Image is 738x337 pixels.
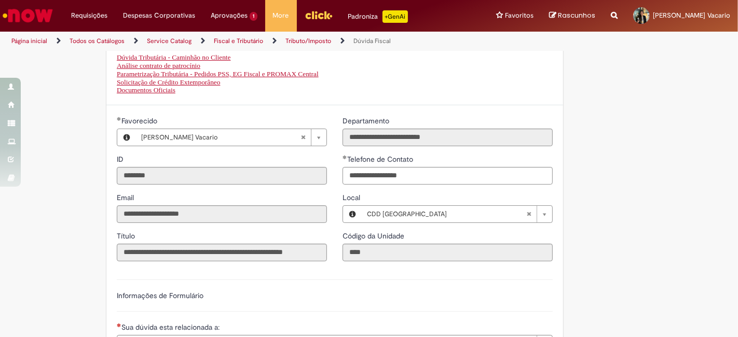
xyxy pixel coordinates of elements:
[117,291,203,300] label: Informações de Formulário
[549,11,595,21] a: Rascunhos
[558,10,595,20] span: Rascunhos
[653,11,730,20] span: [PERSON_NAME] Vacario
[117,117,121,121] span: Obrigatório Preenchido
[343,116,391,126] label: Somente leitura - Departamento
[123,10,195,21] span: Despesas Corporativas
[505,10,534,21] span: Favoritos
[117,129,136,146] button: Favorecido, Visualizar este registro Marcella Caroline Duarte Sposito Vacario
[117,154,126,164] label: Somente leitura - ID
[117,323,121,327] span: Necessários
[347,155,415,164] span: Telefone de Contato
[382,10,408,23] p: +GenAi
[11,37,47,45] a: Página inicial
[8,32,484,51] ul: Trilhas de página
[1,5,54,26] img: ServiceNow
[70,37,125,45] a: Todos os Catálogos
[121,322,222,332] span: Sua dúvida esta relacionada a:
[343,206,362,222] button: Local, Visualizar este registro CDD Curitiba
[121,116,159,125] span: Necessários - Favorecido
[343,129,553,146] input: Departamento
[250,12,257,21] span: 1
[353,37,391,45] a: Dúvida Fiscal
[521,206,537,222] abbr: Limpar campo Local
[117,231,137,241] label: Somente leitura - Título
[343,244,553,261] input: Código da Unidade
[211,10,248,21] span: Aprovações
[117,62,200,69] a: Análise contrato de patrocínio
[362,206,552,222] a: CDD [GEOGRAPHIC_DATA]Limpar campo Local
[348,10,408,23] div: Padroniza
[273,10,289,21] span: More
[117,70,319,78] a: Parametrização Tributária - Pedidos PSS, EG Fiscal e PROMAX Central
[71,10,107,21] span: Requisições
[295,129,311,146] abbr: Limpar campo Favorecido
[141,129,300,146] span: [PERSON_NAME] Vacario
[147,37,192,45] a: Service Catalog
[214,37,263,45] a: Fiscal e Tributário
[117,78,221,86] a: Solicitação de Crédito Extemporâneo
[343,231,406,241] label: Somente leitura - Código da Unidade
[305,7,333,23] img: click_logo_yellow_360x200.png
[367,206,526,222] span: CDD [GEOGRAPHIC_DATA]
[117,167,327,185] input: ID
[117,205,327,223] input: Email
[343,155,347,159] span: Obrigatório Preenchido
[343,167,553,185] input: Telefone de Contato
[117,155,126,164] span: Somente leitura - ID
[117,244,327,261] input: Título
[117,192,136,203] label: Somente leitura - Email
[117,53,231,61] a: Dúvida Tributária - Caminhão no Cliente
[117,86,175,94] a: Documentos Oficiais
[117,193,136,202] span: Somente leitura - Email
[285,37,331,45] a: Tributo/Imposto
[343,193,362,202] span: Local
[136,129,326,146] a: [PERSON_NAME] VacarioLimpar campo Favorecido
